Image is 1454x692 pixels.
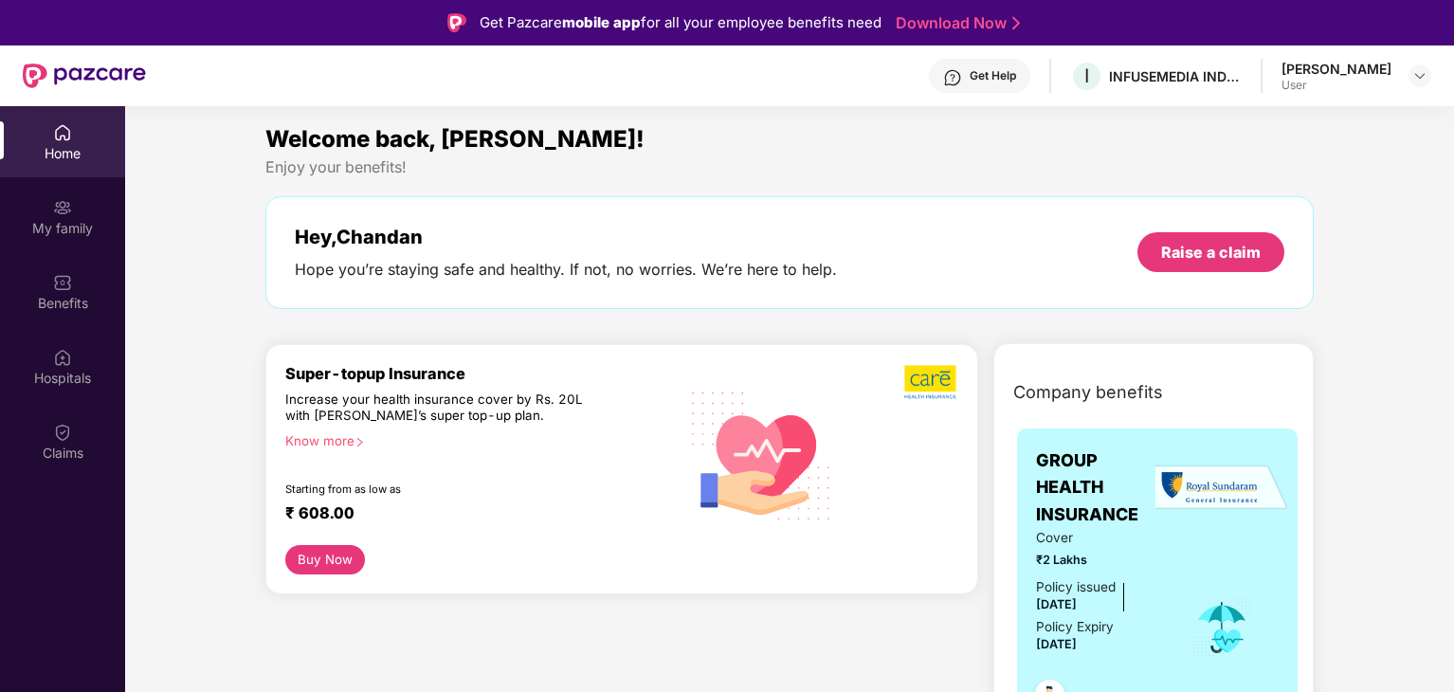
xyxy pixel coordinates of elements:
[1036,551,1166,570] span: ₹2 Lakhs
[943,68,962,87] img: svg+xml;base64,PHN2ZyBpZD0iSGVscC0zMngzMiIgeG1sbnM9Imh0dHA6Ly93d3cudzMub3JnLzIwMDAvc3ZnIiB3aWR0aD...
[285,433,666,446] div: Know more
[896,13,1014,33] a: Download Now
[1281,60,1391,78] div: [PERSON_NAME]
[562,13,641,31] strong: mobile app
[265,125,645,153] span: Welcome back, [PERSON_NAME]!
[1036,447,1166,528] span: GROUP HEALTH INSURANCE
[285,483,597,496] div: Starting from as low as
[53,198,72,217] img: svg+xml;base64,PHN2ZyB3aWR0aD0iMjAiIGhlaWdodD0iMjAiIHZpZXdCb3g9IjAgMCAyMCAyMCIgZmlsbD0ibm9uZSIgeG...
[1036,577,1116,597] div: Policy issued
[1012,13,1020,33] img: Stroke
[1281,78,1391,93] div: User
[354,437,365,447] span: right
[53,423,72,442] img: svg+xml;base64,PHN2ZyBpZD0iQ2xhaW0iIHhtbG5zPSJodHRwOi8vd3d3LnczLm9yZy8yMDAwL3N2ZyIgd2lkdGg9IjIwIi...
[480,11,881,34] div: Get Pazcare for all your employee benefits need
[1036,617,1114,637] div: Policy Expiry
[285,503,659,526] div: ₹ 608.00
[53,348,72,367] img: svg+xml;base64,PHN2ZyBpZD0iSG9zcGl0YWxzIiB4bWxucz0iaHR0cDovL3d3dy53My5vcmcvMjAwMC9zdmciIHdpZHRoPS...
[285,364,678,383] div: Super-topup Insurance
[1084,64,1089,87] span: I
[1036,597,1077,611] span: [DATE]
[678,369,846,540] img: svg+xml;base64,PHN2ZyB4bWxucz0iaHR0cDovL3d3dy53My5vcmcvMjAwMC9zdmciIHhtbG5zOnhsaW5rPSJodHRwOi8vd3...
[295,260,837,280] div: Hope you’re staying safe and healthy. If not, no worries. We’re here to help.
[295,226,837,248] div: Hey, Chandan
[53,123,72,142] img: svg+xml;base64,PHN2ZyBpZD0iSG9tZSIgeG1sbnM9Imh0dHA6Ly93d3cudzMub3JnLzIwMDAvc3ZnIiB3aWR0aD0iMjAiIG...
[970,68,1016,83] div: Get Help
[265,157,1315,177] div: Enjoy your benefits!
[1036,637,1077,651] span: [DATE]
[53,273,72,292] img: svg+xml;base64,PHN2ZyBpZD0iQmVuZWZpdHMiIHhtbG5zPSJodHRwOi8vd3d3LnczLm9yZy8yMDAwL3N2ZyIgd2lkdGg9Ij...
[23,64,146,88] img: New Pazcare Logo
[1109,67,1242,85] div: INFUSEMEDIA INDIA PRIVATE LIMITED
[1161,242,1261,263] div: Raise a claim
[1013,379,1163,406] span: Company benefits
[447,13,466,32] img: Logo
[1036,528,1166,548] span: Cover
[1155,464,1288,511] img: insurerLogo
[285,392,596,426] div: Increase your health insurance cover by Rs. 20L with [PERSON_NAME]’s super top-up plan.
[1412,68,1427,83] img: svg+xml;base64,PHN2ZyBpZD0iRHJvcGRvd24tMzJ4MzIiIHhtbG5zPSJodHRwOi8vd3d3LnczLm9yZy8yMDAwL3N2ZyIgd2...
[904,364,958,400] img: b5dec4f62d2307b9de63beb79f102df3.png
[285,545,366,574] button: Buy Now
[1191,596,1253,659] img: icon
